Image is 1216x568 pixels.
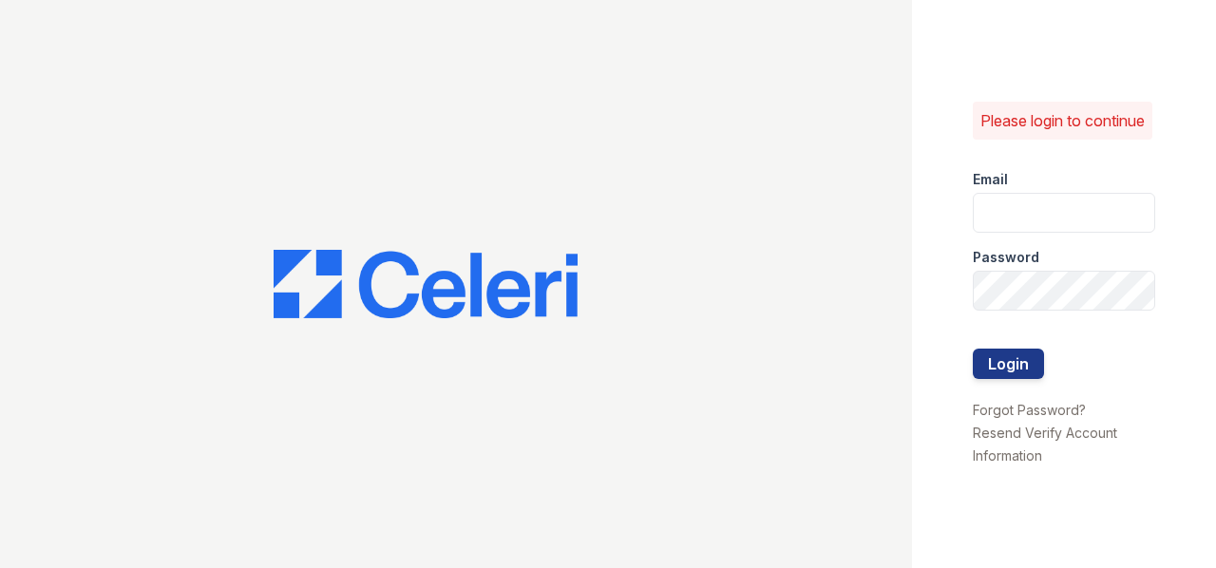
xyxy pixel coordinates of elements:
a: Forgot Password? [973,402,1086,418]
button: Login [973,349,1044,379]
p: Please login to continue [980,109,1145,132]
label: Password [973,248,1039,267]
label: Email [973,170,1008,189]
a: Resend Verify Account Information [973,425,1117,464]
img: CE_Logo_Blue-a8612792a0a2168367f1c8372b55b34899dd931a85d93a1a3d3e32e68fde9ad4.png [274,250,578,318]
